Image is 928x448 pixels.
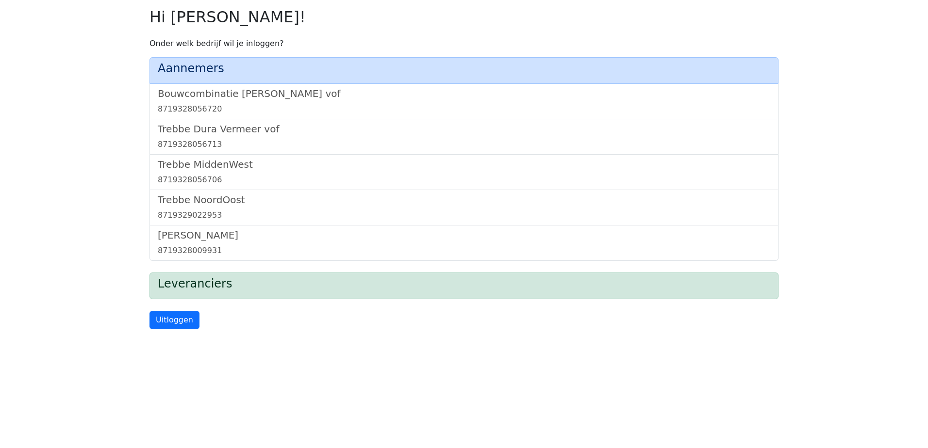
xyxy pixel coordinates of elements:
[158,174,770,186] div: 8719328056706
[158,159,770,186] a: Trebbe MiddenWest8719328056706
[158,123,770,150] a: Trebbe Dura Vermeer vof8719328056713
[158,123,770,135] h5: Trebbe Dura Vermeer vof
[158,245,770,256] div: 8719328009931
[158,229,770,241] h5: [PERSON_NAME]
[158,139,770,150] div: 8719328056713
[158,159,770,170] h5: Trebbe MiddenWest
[149,8,779,26] h2: Hi [PERSON_NAME]!
[158,277,770,291] h4: Leveranciers
[149,311,199,329] a: Uitloggen
[158,194,770,206] h5: Trebbe NoordOost
[158,88,770,99] h5: Bouwcombinatie [PERSON_NAME] vof
[158,194,770,221] a: Trebbe NoordOost8719329022953
[158,103,770,115] div: 8719328056720
[158,229,770,256] a: [PERSON_NAME]8719328009931
[149,38,779,49] p: Onder welk bedrijf wil je inloggen?
[158,62,770,76] h4: Aannemers
[158,88,770,115] a: Bouwcombinatie [PERSON_NAME] vof8719328056720
[158,209,770,221] div: 8719329022953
